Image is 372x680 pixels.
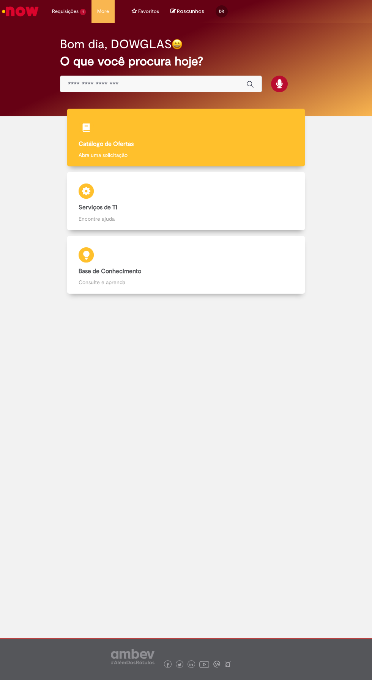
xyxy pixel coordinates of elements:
a: Base de Conhecimento Consulte e aprenda [40,236,332,294]
img: logo_footer_linkedin.png [189,663,193,667]
span: DR [219,9,224,14]
span: Favoritos [138,8,159,15]
span: 1 [80,9,86,15]
img: logo_footer_ambev_rotulo_gray.png [111,649,154,664]
p: Consulte e aprenda [79,278,294,286]
img: logo_footer_facebook.png [166,663,170,667]
a: No momento, sua lista de rascunhos tem 0 Itens [170,8,204,15]
b: Base de Conhecimento [79,267,141,275]
span: More [97,8,109,15]
img: logo_footer_twitter.png [178,663,181,667]
span: Rascunhos [177,8,204,15]
span: Requisições [52,8,79,15]
h2: Bom dia, DOWGLAS [60,38,172,51]
img: logo_footer_youtube.png [199,659,209,669]
a: Catálogo de Ofertas Abra uma solicitação [40,109,332,167]
a: Serviços de TI Encontre ajuda [40,172,332,230]
img: logo_footer_workplace.png [213,661,220,667]
p: Abra uma solicitação [79,151,294,159]
img: ServiceNow [1,4,40,19]
img: logo_footer_naosei.png [224,661,231,667]
img: happy-face.png [172,39,183,50]
h2: O que você procura hoje? [60,55,312,68]
b: Catálogo de Ofertas [79,140,134,148]
b: Serviços de TI [79,204,117,211]
p: Encontre ajuda [79,215,294,223]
